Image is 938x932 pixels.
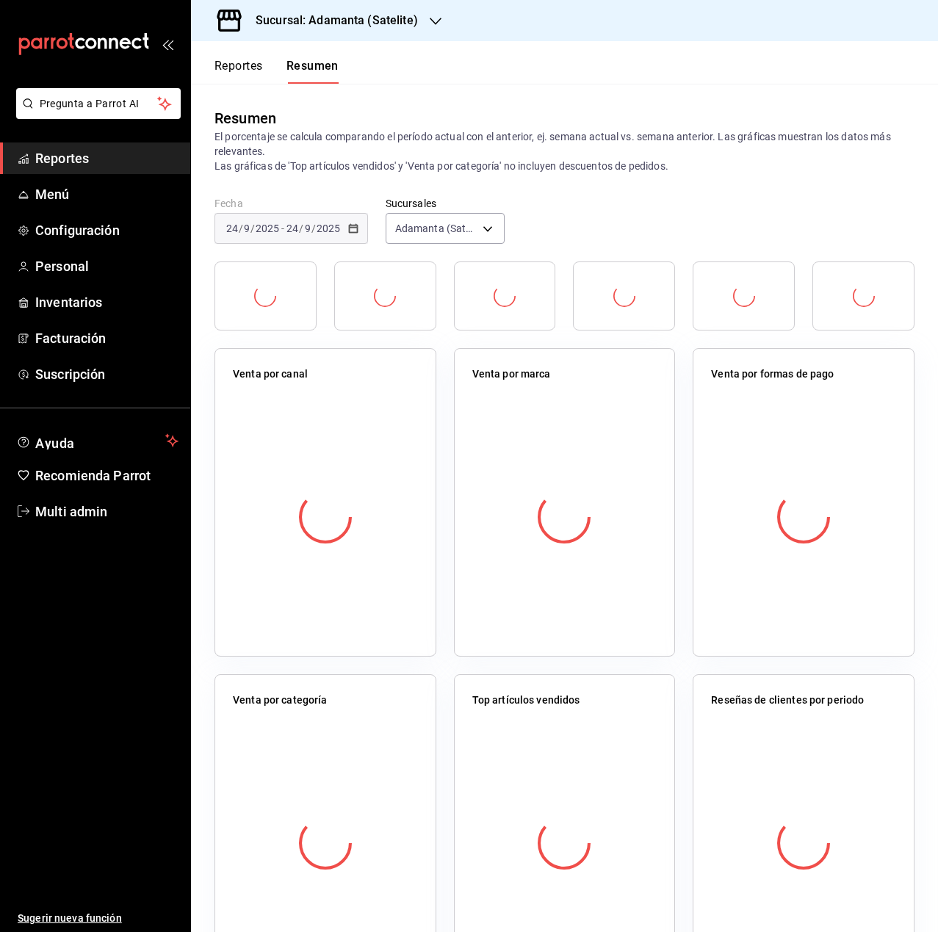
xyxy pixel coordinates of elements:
[35,328,178,348] span: Facturación
[233,366,308,382] p: Venta por canal
[162,38,173,50] button: open_drawer_menu
[35,256,178,276] span: Personal
[233,693,328,708] p: Venta por categoría
[214,59,263,84] button: Reportes
[35,148,178,168] span: Reportes
[304,223,311,234] input: --
[214,129,914,173] p: El porcentaje se calcula comparando el período actual con el anterior, ej. semana actual vs. sema...
[214,198,368,209] label: Fecha
[395,221,477,236] span: Adamanta (Satelite)
[18,911,178,926] span: Sugerir nueva función
[244,12,418,29] h3: Sucursal: Adamanta (Satelite)
[239,223,243,234] span: /
[35,292,178,312] span: Inventarios
[214,59,339,84] div: navigation tabs
[35,220,178,240] span: Configuración
[214,107,276,129] div: Resumen
[10,106,181,122] a: Pregunta a Parrot AI
[281,223,284,234] span: -
[35,432,159,449] span: Ayuda
[311,223,316,234] span: /
[472,366,551,382] p: Venta por marca
[35,184,178,204] span: Menú
[35,502,178,521] span: Multi admin
[40,96,158,112] span: Pregunta a Parrot AI
[255,223,280,234] input: ----
[472,693,580,708] p: Top artículos vendidos
[316,223,341,234] input: ----
[35,466,178,485] span: Recomienda Parrot
[711,693,864,708] p: Reseñas de clientes por periodo
[286,223,299,234] input: --
[286,59,339,84] button: Resumen
[226,223,239,234] input: --
[250,223,255,234] span: /
[243,223,250,234] input: --
[16,88,181,119] button: Pregunta a Parrot AI
[386,198,505,209] label: Sucursales
[711,366,834,382] p: Venta por formas de pago
[35,364,178,384] span: Suscripción
[299,223,303,234] span: /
